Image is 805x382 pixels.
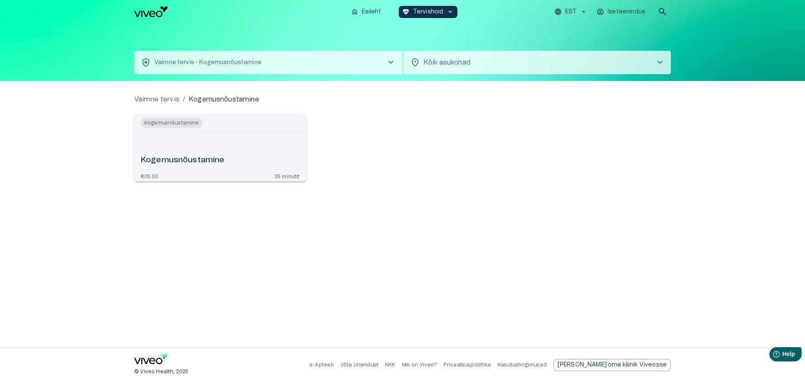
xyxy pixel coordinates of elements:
span: keyboard_arrow_down [447,8,454,16]
p: Kõik asukohad [423,57,641,68]
p: Kogemusnõustamine [189,94,259,104]
span: chevron_right [386,57,396,68]
a: Send email to partnership request to viveo [553,359,671,371]
a: Privaatsuspoliitika [444,362,491,367]
p: Mis on Viveo? [402,361,437,369]
button: EST [553,6,589,18]
span: chevron_right [655,57,665,68]
a: Navigate to home page [134,353,168,367]
a: Navigate to homepage [134,6,344,17]
span: home [351,8,358,16]
a: KKK [385,362,395,367]
button: Iseteenindus [595,6,647,18]
p: Võta ühendust [340,361,378,369]
p: Vaimne tervis - Kogemusnõustamine [154,58,262,67]
p: €35.00 [141,173,158,178]
iframe: Help widget launcher [740,344,805,367]
h6: Kogemusnõustamine [141,155,225,166]
a: Kasutustingimused [498,362,547,367]
p: Esileht [362,8,381,16]
span: health_and_safety [141,57,151,68]
a: e-Apteek [309,362,333,367]
span: ecg_heart [402,8,410,16]
img: Viveo logo [134,6,168,17]
span: search [657,7,667,17]
p: Iseteenindus [608,8,645,16]
p: Tervishoid [413,8,444,16]
p: [PERSON_NAME] oma kliinik Viveosse [558,361,667,369]
p: © Viveo Health, 2025 [134,368,188,375]
button: health_and_safetyVaimne tervis - Kogemusnõustaminechevron_right [134,51,402,74]
span: location_on [410,57,420,68]
button: homeEsileht [348,6,385,18]
button: ecg_heartTervishoidkeyboard_arrow_down [399,6,458,18]
p: 35 minutit [274,173,300,178]
span: Kogemusnõustamine [141,118,203,128]
a: Open service booking details [134,114,306,182]
a: Vaimne tervis [134,94,179,104]
p: / [183,94,185,104]
p: EST [565,8,576,16]
button: open search modal [654,3,671,20]
div: [PERSON_NAME] oma kliinik Viveosse [553,359,671,371]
